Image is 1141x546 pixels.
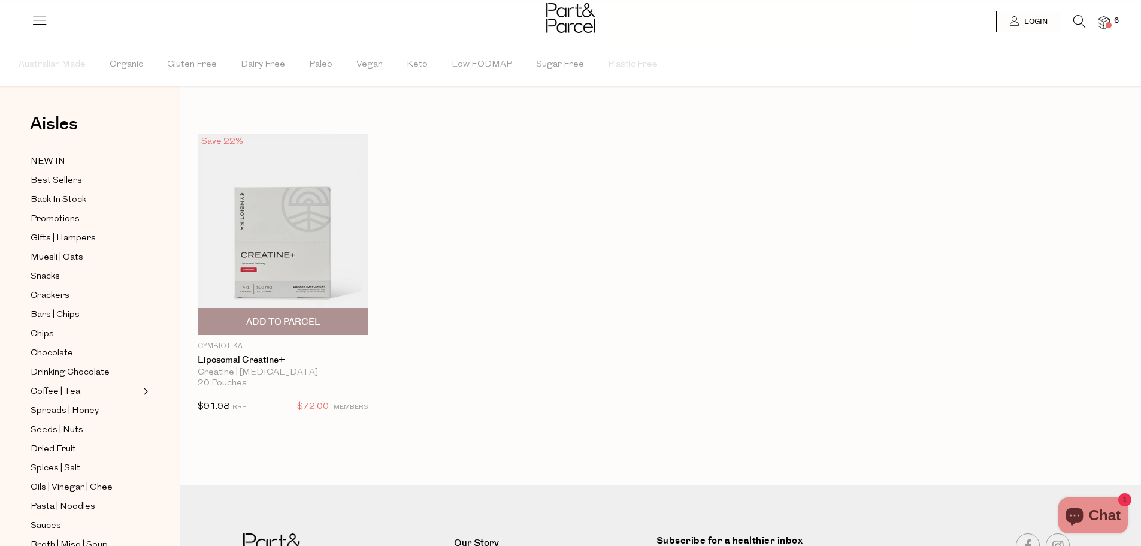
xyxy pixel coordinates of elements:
[31,288,140,303] a: Crackers
[198,341,368,352] p: Cymbiotika
[536,44,584,86] span: Sugar Free
[407,44,428,86] span: Keto
[31,250,140,265] a: Muesli | Oats
[198,134,247,150] div: Save 22%
[546,3,595,33] img: Part&Parcel
[198,355,368,366] a: Liposomal Creatine+
[356,44,383,86] span: Vegan
[31,365,140,380] a: Drinking Chocolate
[198,308,368,335] button: Add To Parcel
[31,327,54,342] span: Chips
[198,134,368,335] img: Liposomal Creatine+
[110,44,143,86] span: Organic
[31,269,140,284] a: Snacks
[31,385,80,399] span: Coffee | Tea
[31,192,140,207] a: Back In Stock
[297,399,329,415] span: $72.00
[31,461,80,476] span: Spices | Salt
[452,44,512,86] span: Low FODMAP
[31,307,140,322] a: Bars | Chips
[1111,16,1122,26] span: 6
[232,404,246,411] small: RRP
[31,308,80,322] span: Bars | Chips
[1021,17,1048,27] span: Login
[31,500,95,514] span: Pasta | Noodles
[1055,497,1131,536] inbox-online-store-chat: Shopify online store chat
[31,270,60,284] span: Snacks
[30,111,78,137] span: Aisles
[31,155,65,169] span: NEW IN
[334,404,368,411] small: MEMBERS
[1098,16,1110,29] a: 6
[198,378,247,389] span: 20 Pouches
[996,11,1061,32] a: Login
[31,251,83,265] span: Muesli | Oats
[167,44,217,86] span: Gluten Free
[31,212,140,227] a: Promotions
[31,442,76,457] span: Dried Fruit
[31,423,83,438] span: Seeds | Nuts
[241,44,285,86] span: Dairy Free
[31,404,99,418] span: Spreads | Honey
[31,519,61,533] span: Sauces
[31,231,140,246] a: Gifts | Hampers
[198,367,368,378] div: Creatine | [MEDICAL_DATA]
[31,518,140,533] a: Sauces
[309,44,332,86] span: Paleo
[31,289,69,303] span: Crackers
[19,44,86,86] span: Australian Made
[31,481,113,495] span: Oils | Vinegar | Ghee
[31,442,140,457] a: Dried Fruit
[31,346,140,361] a: Chocolate
[31,327,140,342] a: Chips
[608,44,658,86] span: Plastic Free
[198,402,229,411] span: $91.98
[31,174,82,188] span: Best Sellers
[31,231,96,246] span: Gifts | Hampers
[31,384,140,399] a: Coffee | Tea
[31,154,140,169] a: NEW IN
[31,346,73,361] span: Chocolate
[31,423,140,438] a: Seeds | Nuts
[31,461,140,476] a: Spices | Salt
[31,403,140,418] a: Spreads | Honey
[31,480,140,495] a: Oils | Vinegar | Ghee
[31,499,140,514] a: Pasta | Noodles
[140,384,149,399] button: Expand/Collapse Coffee | Tea
[31,193,86,207] span: Back In Stock
[30,115,78,145] a: Aisles
[31,212,80,227] span: Promotions
[246,316,320,328] span: Add To Parcel
[31,366,110,380] span: Drinking Chocolate
[31,173,140,188] a: Best Sellers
